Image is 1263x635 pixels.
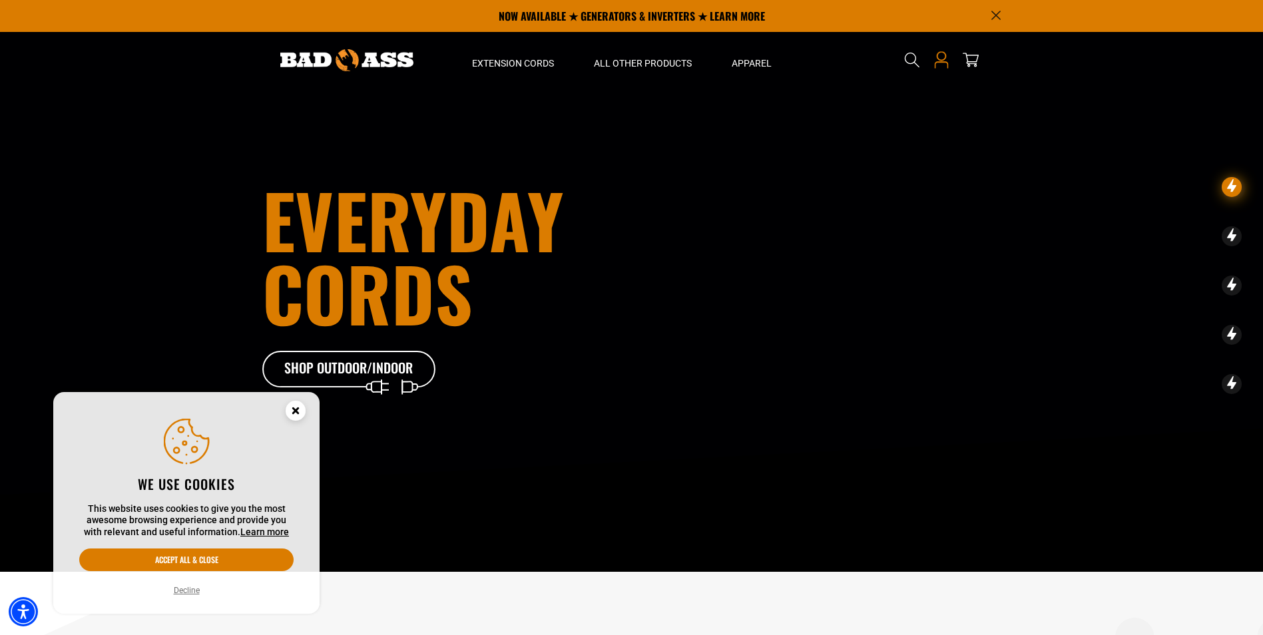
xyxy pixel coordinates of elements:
[262,351,435,388] a: Shop Outdoor/Indoor
[262,183,706,329] h1: Everyday cords
[280,49,413,71] img: Bad Ass Extension Cords
[452,32,574,88] summary: Extension Cords
[574,32,712,88] summary: All Other Products
[901,49,923,71] summary: Search
[712,32,792,88] summary: Apparel
[170,584,204,597] button: Decline
[931,32,952,88] a: Open this option
[79,503,294,538] p: This website uses cookies to give you the most awesome browsing experience and provide you with r...
[272,392,320,433] button: Close this option
[79,548,294,571] button: Accept all & close
[472,57,554,69] span: Extension Cords
[594,57,692,69] span: All Other Products
[732,57,772,69] span: Apparel
[9,597,38,626] div: Accessibility Menu
[79,475,294,493] h2: We use cookies
[960,52,981,68] a: cart
[240,527,289,537] a: This website uses cookies to give you the most awesome browsing experience and provide you with r...
[53,392,320,614] aside: Cookie Consent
